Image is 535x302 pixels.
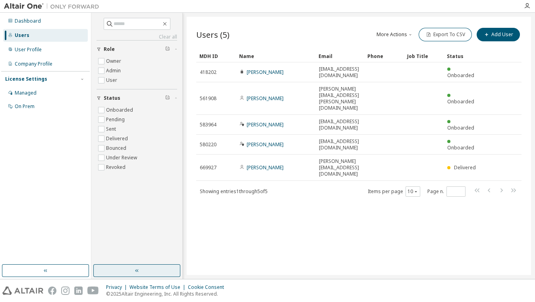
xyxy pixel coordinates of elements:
[319,66,361,79] span: [EMAIL_ADDRESS][DOMAIN_NAME]
[247,95,284,102] a: [PERSON_NAME]
[4,2,103,10] img: Altair One
[247,141,284,148] a: [PERSON_NAME]
[104,46,115,52] span: Role
[97,34,177,40] a: Clear all
[129,284,188,290] div: Website Terms of Use
[15,103,35,110] div: On Prem
[247,121,284,128] a: [PERSON_NAME]
[200,165,216,171] span: 669927
[5,76,47,82] div: License Settings
[200,69,216,75] span: 418202
[247,164,284,171] a: [PERSON_NAME]
[200,188,268,195] span: Showing entries 1 through 5 of 5
[106,284,129,290] div: Privacy
[104,95,120,101] span: Status
[477,28,520,41] button: Add User
[447,144,474,151] span: Onboarded
[61,287,70,295] img: instagram.svg
[199,50,233,62] div: MDH ID
[319,118,361,131] span: [EMAIL_ADDRESS][DOMAIN_NAME]
[408,188,418,195] button: 10
[106,105,135,115] label: Onboarded
[2,287,43,295] img: altair_logo.svg
[319,138,361,151] span: [EMAIL_ADDRESS][DOMAIN_NAME]
[196,29,230,40] span: Users (5)
[106,143,128,153] label: Bounced
[447,50,480,62] div: Status
[200,141,216,148] span: 580220
[454,164,476,171] span: Delivered
[200,122,216,128] span: 583964
[188,284,229,290] div: Cookie Consent
[15,32,29,39] div: Users
[239,50,312,62] div: Name
[106,66,122,75] label: Admin
[319,158,361,177] span: [PERSON_NAME][EMAIL_ADDRESS][DOMAIN_NAME]
[106,290,229,297] p: © 2025 Altair Engineering, Inc. All Rights Reserved.
[106,163,127,172] label: Revoked
[165,46,170,52] span: Clear filter
[74,287,83,295] img: linkedin.svg
[97,41,177,58] button: Role
[447,98,474,105] span: Onboarded
[15,46,42,53] div: User Profile
[427,186,465,197] span: Page n.
[106,115,126,124] label: Pending
[200,95,216,102] span: 561908
[106,134,129,143] label: Delivered
[15,61,52,67] div: Company Profile
[247,69,284,75] a: [PERSON_NAME]
[87,287,99,295] img: youtube.svg
[165,95,170,101] span: Clear filter
[106,56,123,66] label: Owner
[15,90,37,96] div: Managed
[106,75,119,85] label: User
[106,124,118,134] label: Sent
[106,153,139,163] label: Under Review
[319,86,361,111] span: [PERSON_NAME][EMAIL_ADDRESS][PERSON_NAME][DOMAIN_NAME]
[15,18,41,24] div: Dashboard
[407,50,440,62] div: Job Title
[367,50,401,62] div: Phone
[447,72,474,79] span: Onboarded
[447,124,474,131] span: Onboarded
[376,28,414,41] button: More Actions
[319,50,361,62] div: Email
[48,287,56,295] img: facebook.svg
[368,186,420,197] span: Items per page
[419,28,472,41] button: Export To CSV
[97,89,177,107] button: Status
